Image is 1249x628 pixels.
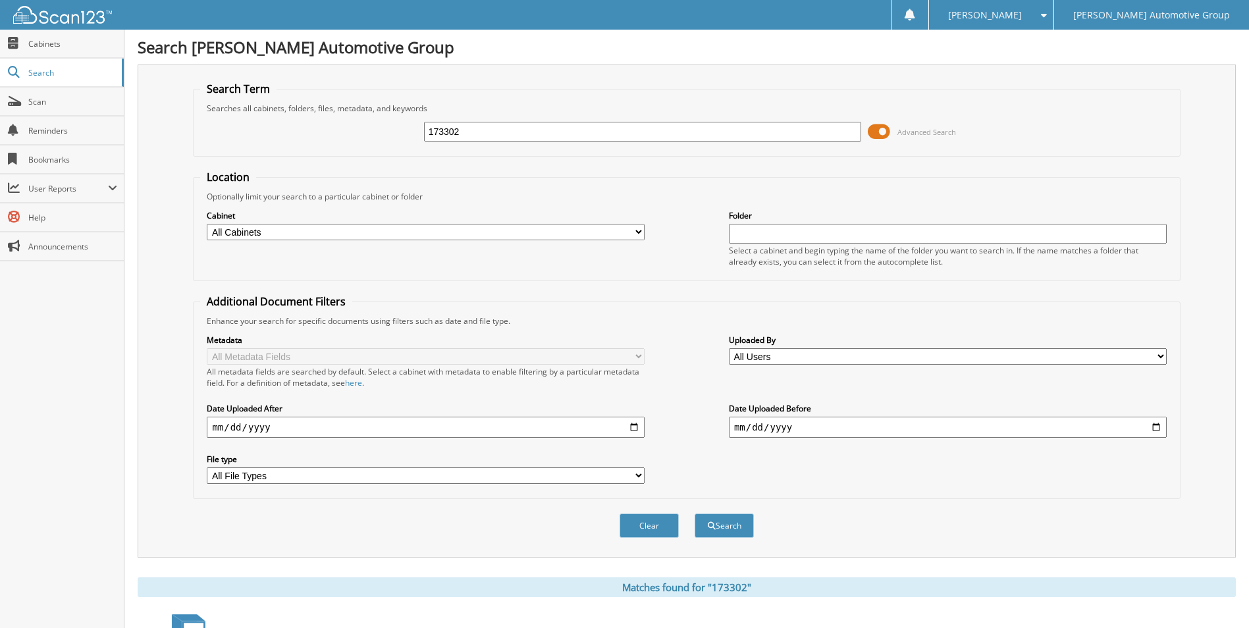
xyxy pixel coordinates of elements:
label: Date Uploaded Before [729,403,1167,414]
button: Clear [620,513,679,538]
div: Enhance your search for specific documents using filters such as date and file type. [200,315,1173,327]
input: start [207,417,645,438]
a: here [345,377,362,388]
div: Matches found for "173302" [138,577,1236,597]
label: Uploaded By [729,334,1167,346]
span: [PERSON_NAME] [948,11,1022,19]
span: Search [28,67,115,78]
div: Select a cabinet and begin typing the name of the folder you want to search in. If the name match... [729,245,1167,267]
span: Bookmarks [28,154,117,165]
legend: Search Term [200,82,277,96]
span: Help [28,212,117,223]
div: Searches all cabinets, folders, files, metadata, and keywords [200,103,1173,114]
input: end [729,417,1167,438]
button: Search [695,513,754,538]
label: Folder [729,210,1167,221]
legend: Location [200,170,256,184]
span: Cabinets [28,38,117,49]
label: File type [207,454,645,465]
span: User Reports [28,183,108,194]
span: Announcements [28,241,117,252]
span: Reminders [28,125,117,136]
div: All metadata fields are searched by default. Select a cabinet with metadata to enable filtering b... [207,366,645,388]
span: [PERSON_NAME] Automotive Group [1073,11,1230,19]
span: Advanced Search [897,127,956,137]
legend: Additional Document Filters [200,294,352,309]
div: Optionally limit your search to a particular cabinet or folder [200,191,1173,202]
label: Date Uploaded After [207,403,645,414]
h1: Search [PERSON_NAME] Automotive Group [138,36,1236,58]
span: Scan [28,96,117,107]
label: Metadata [207,334,645,346]
img: scan123-logo-white.svg [13,6,112,24]
label: Cabinet [207,210,645,221]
